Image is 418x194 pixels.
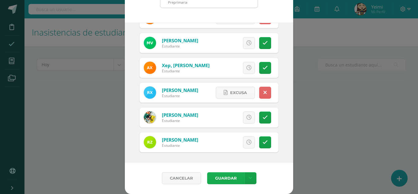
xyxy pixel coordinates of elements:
[144,136,156,148] img: 763465515d8369aac1162e3f34df77aa.png
[144,37,156,49] img: 944d2ca37f3e69646dc64cb8271e668e.png
[144,86,156,99] img: c0246b919a23f536a1545ce973764fec.png
[214,137,231,148] span: Excusa
[162,137,198,143] a: [PERSON_NAME]
[214,112,231,123] span: Excusa
[216,87,255,99] a: Excusa
[162,68,210,74] div: Estudiante
[162,172,201,184] a: Cancelar
[162,112,198,118] a: [PERSON_NAME]
[144,111,156,124] img: 8107c2bff9501d1de8d20a7c454f9524.png
[144,62,156,74] img: 1471c219c920498a37f6add47c7014b4.png
[214,62,231,74] span: Excusa
[162,44,198,49] div: Estudiante
[207,172,244,184] button: Guardar
[162,87,198,93] a: [PERSON_NAME]
[162,143,198,148] div: Estudiante
[162,93,198,98] div: Estudiante
[162,62,210,68] a: Xep, [PERSON_NAME]
[162,37,198,44] a: [PERSON_NAME]
[214,37,231,49] span: Excusa
[162,118,198,123] div: Estudiante
[230,87,247,98] span: Excusa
